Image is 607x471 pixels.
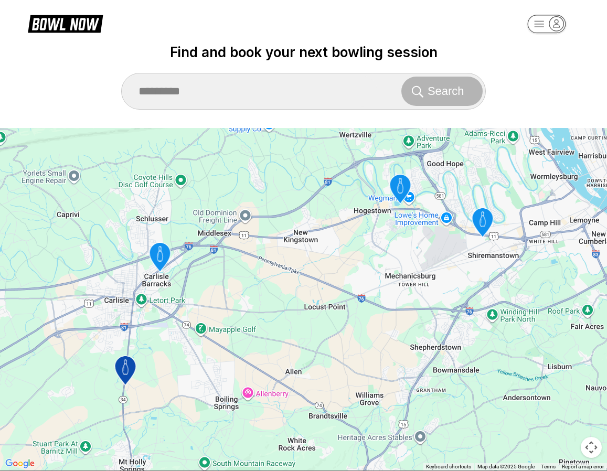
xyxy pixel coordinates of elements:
[541,464,556,469] a: Terms (opens in new tab)
[108,353,143,390] gmp-advanced-marker: Midway Bowling - Carlisle
[465,205,500,242] gmp-advanced-marker: Trindle Bowl
[3,457,37,470] img: Google
[581,437,602,458] button: Map camera controls
[382,172,418,208] gmp-advanced-marker: ABC West Lanes and Lounge
[562,464,604,469] a: Report a map error
[3,457,37,470] a: Open this area in Google Maps (opens a new window)
[477,464,535,469] span: Map data ©2025 Google
[426,463,471,470] button: Keyboard shortcuts
[142,240,177,276] gmp-advanced-marker: Strike Zone Bowling Center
